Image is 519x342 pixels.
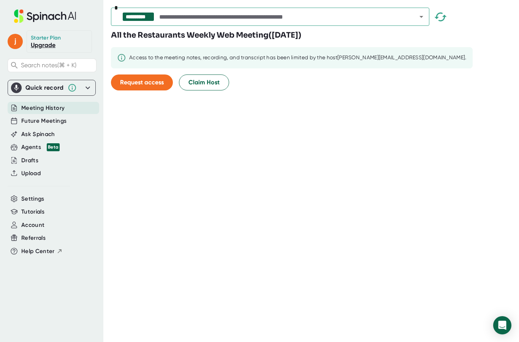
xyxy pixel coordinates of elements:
[8,34,23,49] span: j
[111,30,301,41] h3: All the Restaurants Weekly Web Meeting ( [DATE] )
[25,84,64,92] div: Quick record
[129,54,467,61] div: Access to the meeting notes, recording, and transcript has been limited by the host [PERSON_NAME]...
[21,169,41,178] button: Upload
[21,156,38,165] button: Drafts
[21,104,65,112] button: Meeting History
[21,247,55,256] span: Help Center
[21,117,66,125] button: Future Meetings
[21,195,44,203] button: Settings
[21,207,44,216] button: Tutorials
[21,247,63,256] button: Help Center
[21,130,55,139] button: Ask Spinach
[179,74,229,90] button: Claim Host
[31,35,61,41] div: Starter Plan
[493,316,511,334] div: Open Intercom Messenger
[31,41,55,49] a: Upgrade
[188,78,220,87] span: Claim Host
[120,79,164,86] span: Request access
[21,143,60,152] div: Agents
[416,11,427,22] button: Open
[21,221,44,230] button: Account
[111,74,173,90] button: Request access
[21,62,76,69] span: Search notes (⌘ + K)
[47,143,60,151] div: Beta
[21,143,60,152] button: Agents Beta
[11,80,92,95] div: Quick record
[21,234,46,242] button: Referrals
